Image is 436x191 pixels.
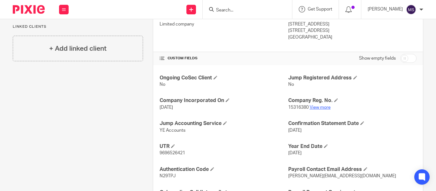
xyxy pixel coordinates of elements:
[160,97,288,104] h4: Company Incorporated On
[288,105,309,110] span: 15316380
[160,82,165,87] span: No
[288,128,302,133] span: [DATE]
[288,166,417,173] h4: Payroll Contact Email Address
[160,56,288,61] h4: CUSTOM FIELDS
[288,21,417,27] p: [STREET_ADDRESS]
[160,21,288,27] p: Limited company
[288,75,417,81] h4: Jump Registered Address
[288,27,417,34] p: [STREET_ADDRESS]
[160,143,288,150] h4: UTR
[49,44,107,54] h4: + Add linked client
[288,82,294,87] span: No
[288,174,396,178] span: [PERSON_NAME][EMAIL_ADDRESS][DOMAIN_NAME]
[406,4,416,15] img: svg%3E
[160,151,185,155] span: 9696526421
[215,8,273,13] input: Search
[288,143,417,150] h4: Year End Date
[359,55,396,62] label: Show empty fields
[288,151,302,155] span: [DATE]
[160,120,288,127] h4: Jump Accounting Service
[308,7,332,11] span: Get Support
[288,120,417,127] h4: Confirmation Statement Date
[288,97,417,104] h4: Company Reg. No.
[13,24,143,29] p: Linked clients
[160,128,185,133] span: YE Accounts
[368,6,403,12] p: [PERSON_NAME]
[160,166,288,173] h4: Authentication Code
[160,75,288,81] h4: Ongoing CoSec Client
[288,34,417,40] p: [GEOGRAPHIC_DATA]
[160,105,173,110] span: [DATE]
[160,174,176,178] span: N29TPJ
[13,5,45,14] img: Pixie
[310,105,331,110] a: View more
